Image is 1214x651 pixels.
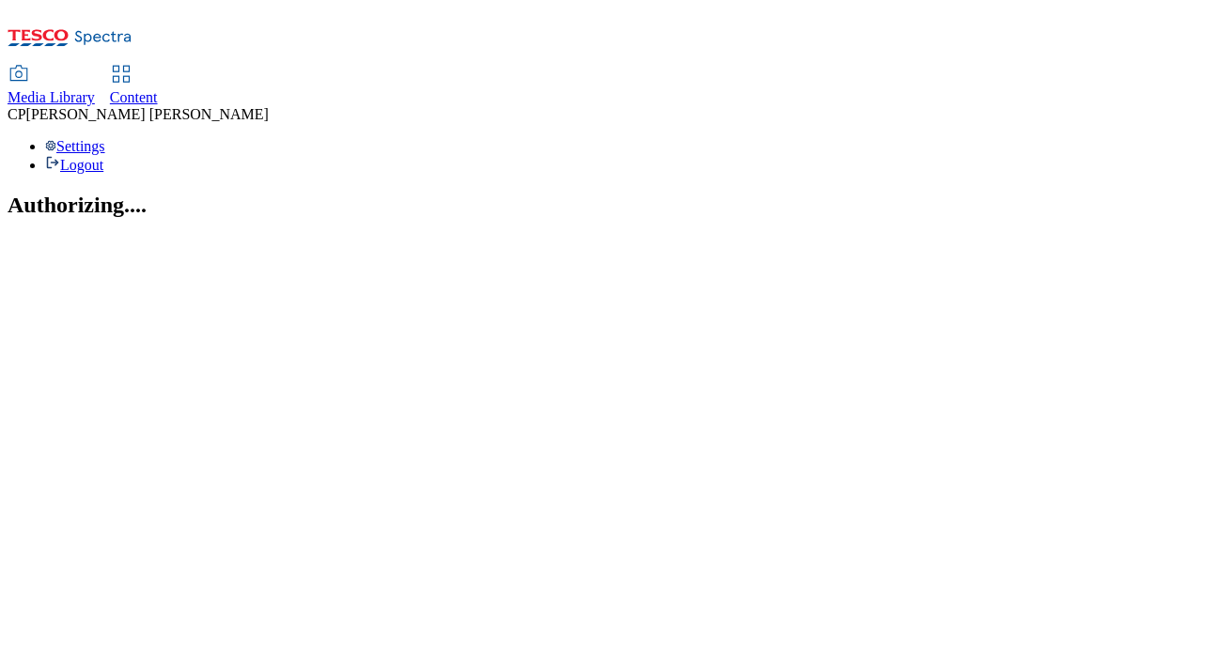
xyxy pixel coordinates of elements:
[8,193,1206,218] h2: Authorizing....
[8,89,95,105] span: Media Library
[8,67,95,106] a: Media Library
[45,138,105,154] a: Settings
[45,157,103,173] a: Logout
[8,106,26,122] span: CP
[110,67,158,106] a: Content
[110,89,158,105] span: Content
[26,106,269,122] span: [PERSON_NAME] [PERSON_NAME]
